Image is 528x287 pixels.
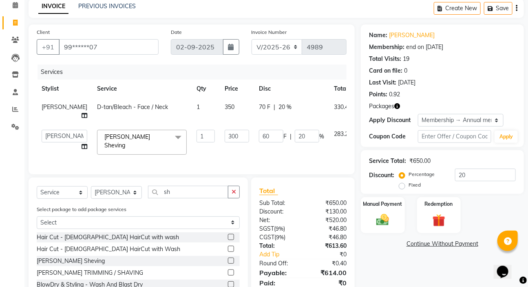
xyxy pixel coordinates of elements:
div: [PERSON_NAME] Sheving [37,257,105,265]
div: Last Visit: [369,78,396,87]
span: CGST [259,234,274,241]
div: 0.92 [389,90,400,99]
span: Total [259,187,278,195]
div: ₹613.60 [303,242,353,250]
div: Hair Cut - [DEMOGRAPHIC_DATA] HairCut with Wash [37,245,180,254]
a: PREVIOUS INVOICES [78,2,136,10]
div: Membership: [369,43,404,51]
div: ₹0.40 [303,259,353,268]
div: ₹520.00 [303,216,353,225]
div: ₹614.00 [303,268,353,278]
button: Apply [495,131,518,143]
span: F [283,132,287,141]
div: Coupon Code [369,132,418,141]
span: D-tan/Bleach - Face / Neck [97,103,168,111]
div: Sub Total: [253,199,303,207]
div: Services [38,65,353,80]
div: ( ) [253,225,303,233]
div: Apply Discount [369,116,418,125]
label: Select package to add package services [37,206,126,213]
iframe: chat widget [494,254,520,279]
th: Price [220,80,254,98]
div: ( ) [253,233,303,242]
th: Total [329,80,353,98]
div: 0 [404,67,407,75]
div: ₹46.80 [303,225,353,233]
span: SGST [259,225,274,232]
span: [PERSON_NAME] Sheving [104,133,150,149]
div: Service Total: [369,157,406,165]
span: 70 F [259,103,270,111]
div: Name: [369,31,387,40]
span: Packages [369,102,394,111]
a: Continue Without Payment [362,240,522,248]
label: Invoice Number [252,29,287,36]
a: [PERSON_NAME] [389,31,435,40]
div: end on [DATE] [406,43,443,51]
th: Qty [192,80,220,98]
label: Date [171,29,182,36]
div: Points: [369,90,387,99]
span: [PERSON_NAME] [42,103,87,111]
span: 330.4 [334,103,348,111]
div: Card on file: [369,67,402,75]
label: Manual Payment [363,200,402,208]
div: [PERSON_NAME] TRIMMING / SHAVING [37,269,143,277]
button: +91 [37,39,60,55]
th: Disc [254,80,329,98]
span: 9% [276,225,283,232]
span: 9% [276,234,284,240]
span: 283.2 [334,130,348,138]
span: 20 % [278,103,292,111]
a: Add Tip [253,250,311,259]
img: _cash.svg [372,213,393,227]
div: ₹650.00 [409,157,431,165]
div: ₹46.80 [303,233,353,242]
img: _gift.svg [429,213,449,229]
div: [DATE] [398,78,415,87]
label: Percentage [409,171,435,178]
th: Stylist [37,80,92,98]
div: ₹0 [311,250,353,259]
span: 1 [197,103,200,111]
div: Net: [253,216,303,225]
span: | [274,103,275,111]
span: % [319,132,324,141]
th: Service [92,80,192,98]
div: 19 [403,55,409,63]
label: Fixed [409,181,421,189]
div: Discount: [369,171,394,180]
span: | [290,132,292,141]
div: Total Visits: [369,55,401,63]
input: Search or Scan [148,186,228,198]
div: Hair Cut - [DEMOGRAPHIC_DATA] HairCut with wash [37,233,179,242]
div: ₹650.00 [303,199,353,207]
div: ₹130.00 [303,207,353,216]
label: Redemption [425,200,453,208]
label: Client [37,29,50,36]
input: Search by Name/Mobile/Email/Code [59,39,159,55]
div: Round Off: [253,259,303,268]
div: Discount: [253,207,303,216]
input: Enter Offer / Coupon Code [418,130,491,143]
button: Save [484,2,513,15]
div: Total: [253,242,303,250]
div: Payable: [253,268,303,278]
button: Create New [434,2,481,15]
a: x [125,142,129,149]
span: 350 [225,103,234,111]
